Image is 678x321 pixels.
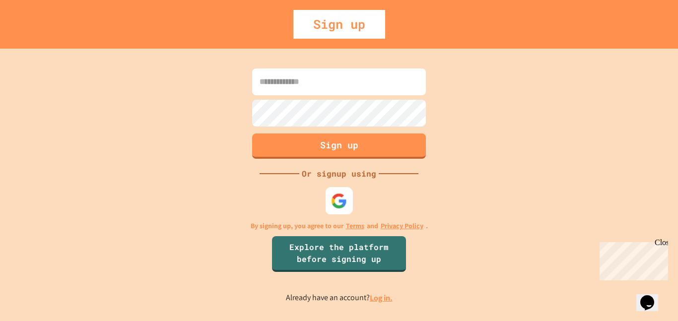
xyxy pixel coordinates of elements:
div: Chat with us now!Close [4,4,68,63]
button: Sign up [252,133,426,159]
a: Explore the platform before signing up [272,236,406,272]
iframe: chat widget [596,238,668,280]
p: Already have an account? [286,292,393,304]
div: Or signup using [299,168,379,180]
div: Sign up [293,10,385,39]
a: Terms [346,221,364,231]
a: Log in. [370,293,393,303]
iframe: chat widget [636,281,668,311]
a: Privacy Policy [381,221,423,231]
p: By signing up, you agree to our and . [251,221,428,231]
img: google-icon.svg [331,193,347,209]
